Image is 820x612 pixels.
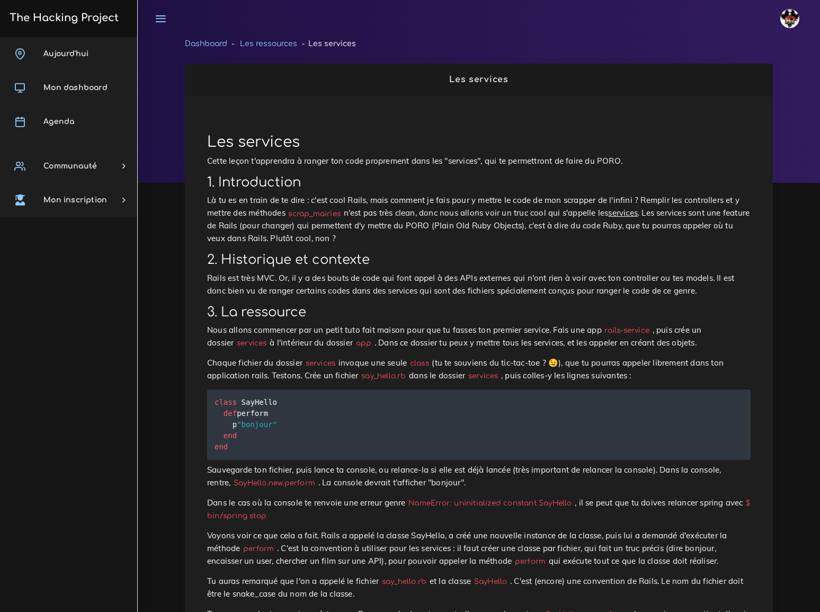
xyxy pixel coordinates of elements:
[43,84,108,92] span: Mon dashboard
[207,324,751,349] p: Nous allons commencer par un petit tuto fait maison pour que tu fasses ton premier service. Fais ...
[780,9,799,28] img: avatar
[43,196,107,204] span: Mon inscription
[207,498,750,521] code: $ bin/spring stop
[465,370,501,382] code: services
[185,40,227,48] a: Dashboard
[602,325,653,336] code: rails-service
[240,543,277,554] code: perform
[207,529,751,567] p: Voyons voir ce que cela a fait. Rails a appelé la classe SayHello, a créé une nouvelle instance d...
[207,194,751,245] p: Là tu es en train de te dire : c'est cool Rails, mais comment je fais pour y mettre le code de mo...
[207,134,751,152] h1: Les services
[207,175,751,190] h2: 1. Introduction
[406,498,575,509] code: NameError: uninitialized constant SayHello
[196,75,762,85] h2: Les services
[43,118,74,126] span: Agenda
[224,431,237,440] span: end
[512,556,549,567] code: perform
[43,162,97,170] span: Communauté
[207,496,751,522] p: Dans le cas où la console te renvoie une erreur genre , il se peut que tu doives relancer spring ...
[242,398,277,406] span: SayHello
[359,370,409,382] code: say_hello.rb
[240,40,297,48] a: Les ressources
[471,576,510,587] code: SayHello
[207,575,751,600] p: Tu auras remarqué que l'on a appelé le fichier et la classe . C'est (encore) une convention de Ra...
[215,398,237,406] span: class
[608,208,638,218] u: services
[237,420,277,429] span: "bonjour"
[207,305,751,320] h2: 3. La ressource
[207,155,751,167] p: Cette leçon t'apprendra à ranger ton code proprement dans les "services", qui te permettront de f...
[379,576,430,587] code: say_hello.rb
[224,409,237,418] span: def
[230,477,318,489] code: SayHello.new.perform
[207,272,751,297] p: Rails est très MVC. Or, il y a des bouts de code qui font appel à des APIs externes qui n'ont rie...
[286,208,344,219] code: scrap_mairies
[215,396,277,453] code: perform p
[302,358,338,369] code: services
[6,12,119,24] h3: The Hacking Project
[407,358,432,369] code: class
[353,338,375,349] code: app
[207,464,751,489] p: Sauvegarde ton fichier, puis lance ta console, ou relance-la si elle est déjà lancée (très import...
[43,50,88,58] span: Aujourd'hui
[234,338,270,349] code: services
[297,37,355,50] li: Les services
[207,357,751,382] p: Chaque fichier du dossier invoque une seule (tu te souviens du tic-tac-toe ? 😉), que tu pourras a...
[215,442,228,451] span: end
[207,252,751,268] h2: 2. Historique et contexte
